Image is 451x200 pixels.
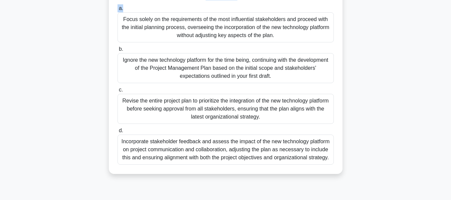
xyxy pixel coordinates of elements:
span: c. [119,87,123,92]
span: a. [119,5,123,11]
div: Revise the entire project plan to prioritize the integration of the new technology platform befor... [118,94,334,124]
div: Incorporate stakeholder feedback and assess the impact of the new technology platform on project ... [118,135,334,165]
span: b. [119,46,123,52]
div: Ignore the new technology platform for the time being, continuing with the development of the Pro... [118,53,334,83]
div: Focus solely on the requirements of the most influential stakeholders and proceed with the initia... [118,12,334,42]
span: d. [119,128,123,133]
